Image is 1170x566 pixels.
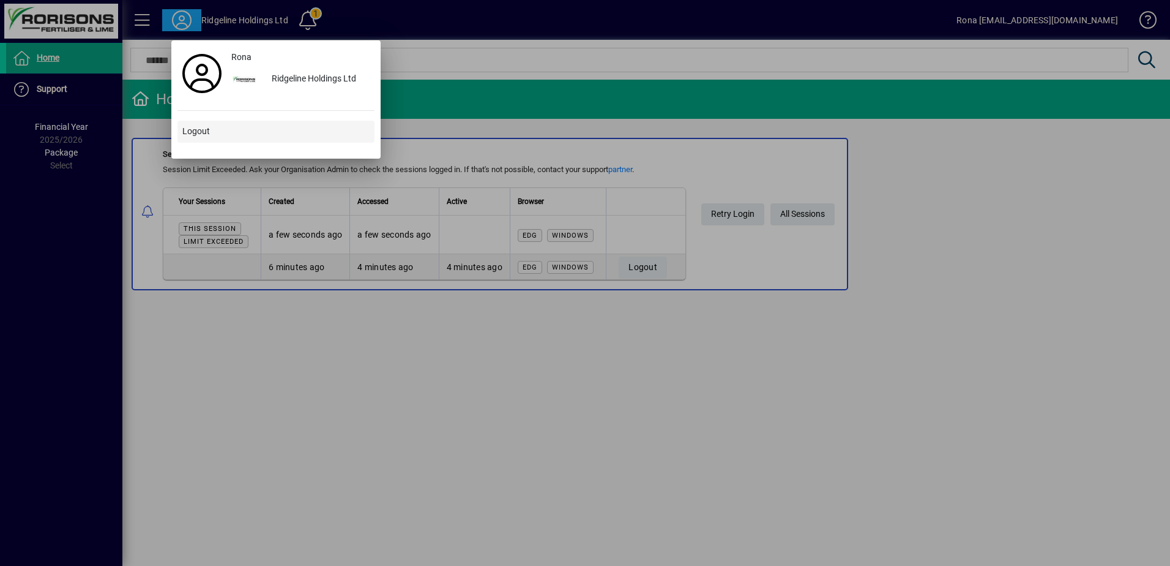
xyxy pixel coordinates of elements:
a: Rona [226,47,374,69]
div: Ridgeline Holdings Ltd [262,69,374,91]
span: Rona [231,51,252,64]
button: Logout [177,121,374,143]
span: Logout [182,125,210,138]
a: Profile [177,62,226,85]
button: Ridgeline Holdings Ltd [226,69,374,91]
